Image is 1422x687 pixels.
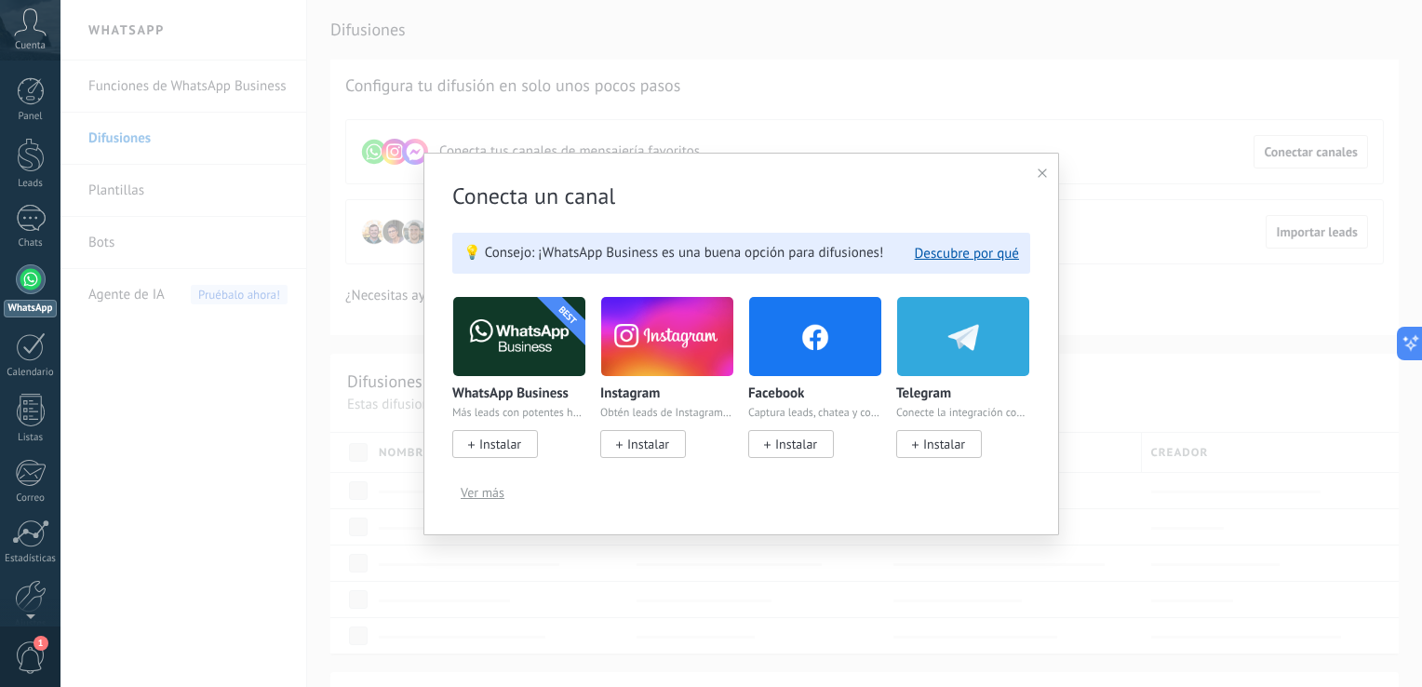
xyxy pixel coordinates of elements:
span: Instalar [479,436,521,452]
p: Más leads con potentes herramientas de WhatsApp [452,407,586,420]
div: Chats [4,237,58,249]
span: Instalar [775,436,817,452]
p: Telegram [896,386,951,402]
div: Listas [4,432,58,444]
div: Telegram [896,296,1030,478]
div: Facebook [748,296,896,478]
img: logo_main.png [453,292,585,383]
p: Conecte la integración con su bot corporativo y comunique con sus clientes directamente de [GEOGR... [896,407,1030,420]
div: Calendario [4,367,58,379]
div: Instagram [600,296,748,478]
div: Leads [4,178,58,190]
span: 💡 Consejo: ¡WhatsApp Business es una buena opción para difusiones! [463,244,883,263]
button: Ver más [452,478,513,506]
p: Facebook [748,386,804,402]
p: Obtén leads de Instagram y mantente conectado sin salir de [GEOGRAPHIC_DATA] [600,407,734,420]
div: WhatsApp [4,300,57,317]
div: Estadísticas [4,553,58,565]
img: instagram.png [601,292,733,383]
p: Instagram [600,386,660,402]
span: 1 [34,636,48,651]
img: facebook.png [749,292,881,383]
div: WhatsApp Business [452,296,600,478]
img: telegram.png [897,292,1029,383]
span: Instalar [923,436,965,452]
div: Correo [4,492,58,505]
span: Instalar [627,436,669,452]
div: BEST [512,260,624,371]
p: WhatsApp Business [452,386,569,402]
h3: Conecta un canal [452,182,1030,210]
span: Cuenta [15,40,46,52]
span: Ver más [461,486,504,499]
button: Descubre por qué [915,245,1019,263]
div: Panel [4,111,58,123]
p: Captura leads, chatea y conecta con ellos [748,407,882,420]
